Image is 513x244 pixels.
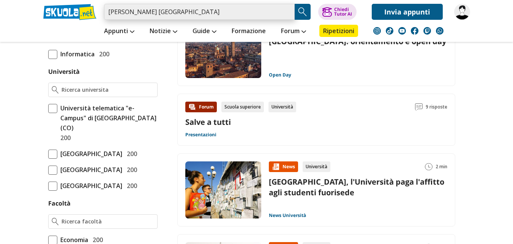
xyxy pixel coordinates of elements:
a: Notizie [148,25,179,38]
div: News [269,161,298,172]
span: 200 [124,165,137,175]
img: Ricerca facoltà [52,218,59,225]
a: Appunti [102,25,136,38]
img: Tempo lettura [425,163,432,171]
a: [GEOGRAPHIC_DATA], l'Università paga l'affitto agli studenti fuorisede [269,177,444,197]
span: [GEOGRAPHIC_DATA] [57,165,122,175]
img: instagram [373,27,381,35]
a: Invia appunti [372,4,443,20]
div: Forum [185,102,217,112]
img: Ricerca universita [52,86,59,94]
img: Cerca appunti, riassunti o versioni [297,6,308,18]
span: 2 min [436,161,447,172]
input: Ricerca facoltà [62,218,154,225]
a: Presentazioni [185,132,216,138]
img: Immagine news [185,21,261,78]
label: Università [48,67,80,76]
span: [GEOGRAPHIC_DATA] [57,149,122,159]
span: 9 risposte [426,102,447,112]
label: Facoltà [48,199,71,207]
a: News Università [269,212,306,218]
img: WhatsApp [436,27,444,35]
input: Cerca appunti, riassunti o versioni [104,4,295,20]
img: youtube [398,27,406,35]
div: Università [268,102,296,112]
span: 200 [57,133,71,143]
div: Scuola superiore [221,102,264,112]
span: 200 [124,149,137,159]
a: Ripetizioni [319,25,358,37]
span: Informatica [57,49,95,59]
img: tiktok [386,27,393,35]
a: Guide [191,25,218,38]
input: Ricerca universita [62,86,154,94]
button: Search Button [295,4,311,20]
a: Salve a tutti [185,117,231,127]
img: Forum contenuto [188,103,196,111]
a: [GEOGRAPHIC_DATA]: orientamento e open day [269,36,446,46]
a: Open Day [269,72,291,78]
img: Immagine news [185,161,261,218]
img: Commenti lettura [415,103,423,111]
a: Forum [279,25,308,38]
div: Chiedi Tutor AI [334,7,352,16]
img: News contenuto [272,163,279,171]
img: facebook [411,27,418,35]
button: ChiediTutor AI [318,4,357,20]
span: 200 [96,49,109,59]
div: Università [303,161,330,172]
img: twitch [423,27,431,35]
img: GiuLanz [454,4,470,20]
span: [GEOGRAPHIC_DATA] [57,181,122,191]
span: 200 [124,181,137,191]
span: Università telematica "e-Campus" di [GEOGRAPHIC_DATA] (CO) [57,103,158,133]
a: Formazione [230,25,268,38]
